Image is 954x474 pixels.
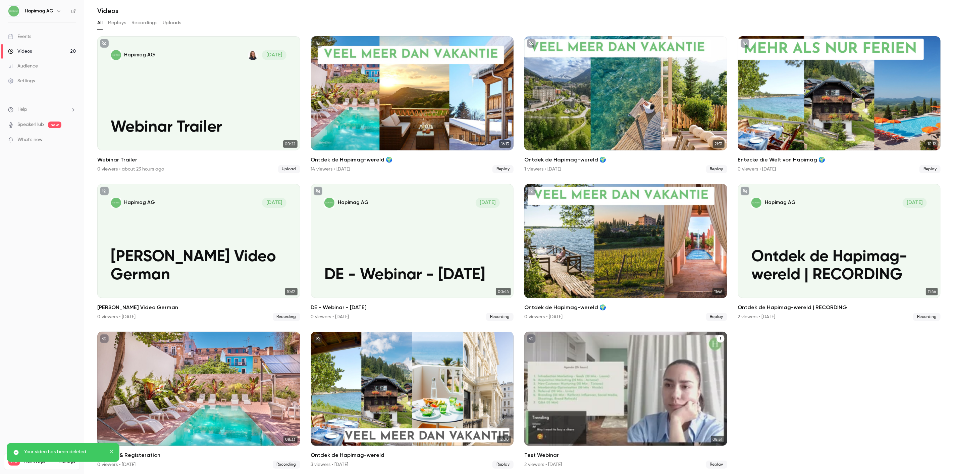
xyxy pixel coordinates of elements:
[97,314,136,320] div: 0 viewers • [DATE]
[338,199,369,206] p: Hapimag AG
[124,51,155,58] p: Hapimag AG
[311,184,514,321] a: DE - Webinar - 16.06.25Hapimag AG[DATE]DE - Webinar - [DATE]00:44DE - Webinar - [DATE]0 viewers •...
[111,198,121,208] img: Nicole Video German
[97,7,118,15] h1: Videos
[324,198,334,208] img: DE - Webinar - 16.06.25
[97,36,300,173] a: Webinar TrailerHapimag AGKaren ☀[DATE]Webinar Trailer00:22Webinar Trailer0 viewers • about 23 hou...
[100,39,109,48] button: unpublished
[8,33,31,40] div: Events
[108,17,126,28] button: Replays
[311,461,349,468] div: 3 viewers • [DATE]
[311,451,514,459] h2: Ontdek de Hapimag-wereld
[738,184,941,321] a: Ontdek de Hapimag-wereld | RECORDINGHapimag AG[DATE]Ontdek de Hapimag-wereld | RECORDING11:46Ontd...
[311,36,514,173] li: Ontdek de Hapimag-wereld 🌍
[527,334,536,343] button: unpublished
[97,184,300,321] li: Nicole Video German
[273,313,300,321] span: Recording
[524,156,727,164] h2: Ontdek de Hapimag-wereld 🌍
[97,36,300,173] li: Webinar Trailer
[97,332,300,469] a: 08:33Booking & Registeration0 viewers • [DATE]Recording
[283,436,298,443] span: 08:33
[527,187,536,195] button: unpublished
[100,187,109,195] button: unpublished
[8,6,19,16] img: Hapimag AG
[712,288,725,295] span: 11:46
[751,198,761,208] img: Ontdek de Hapimag-wereld | RECORDING
[97,166,164,173] div: 0 viewers • about 23 hours ago
[278,165,300,173] span: Upload
[97,332,300,469] li: Booking & Registeration
[497,436,511,443] span: 12:00
[311,184,514,321] li: DE - Webinar - 16.06.25
[926,288,938,295] span: 11:46
[48,122,61,128] span: new
[8,63,38,69] div: Audience
[913,313,941,321] span: Recording
[163,17,181,28] button: Uploads
[324,266,500,284] p: DE - Webinar - [DATE]
[524,36,727,173] li: Ontdek de Hapimag-wereld 🌍
[738,184,941,321] li: Ontdek de Hapimag-wereld | RECORDING
[25,8,53,14] h6: Hapimag AG
[527,39,536,48] button: unpublished
[97,36,941,469] ul: Videos
[111,118,287,137] p: Webinar Trailer
[97,451,300,459] h2: Booking & Registeration
[262,50,286,60] span: [DATE]
[311,156,514,164] h2: Ontdek de Hapimag-wereld 🌍
[524,461,562,468] div: 2 viewers • [DATE]
[738,36,941,173] li: Entecke die Welt von Hapimag 🌍
[131,17,157,28] button: Recordings
[17,121,44,128] a: SpeakerHub
[24,448,105,455] p: Your video has been deleted
[8,106,76,113] li: help-dropdown-opener
[17,106,27,113] span: Help
[524,166,561,173] div: 1 viewers • [DATE]
[492,165,514,173] span: Replay
[496,288,511,295] span: 00:44
[8,48,32,55] div: Videos
[283,140,298,148] span: 00:22
[492,461,514,469] span: Replay
[311,36,514,173] a: 16:1316:13Ontdek de Hapimag-wereld 🌍14 viewers • [DATE]Replay
[314,334,322,343] button: unpublished
[273,461,300,469] span: Recording
[919,165,941,173] span: Replay
[751,248,927,285] p: Ontdek de Hapimag-wereld | RECORDING
[262,198,286,208] span: [DATE]
[524,184,727,321] a: 11:4611:46Ontdek de Hapimag-wereld 🌍0 viewers • [DATE]Replay
[925,140,938,148] span: 10:12
[524,332,727,469] li: Test Webinar
[738,36,941,173] a: 10:1210:12Entecke die Welt von Hapimag 🌍0 viewers • [DATE]Replay
[109,448,114,457] button: close
[476,198,500,208] span: [DATE]
[765,199,796,206] p: Hapimag AG
[524,314,563,320] div: 0 viewers • [DATE]
[738,156,941,164] h2: Entecke die Welt von Hapimag 🌍
[486,313,514,321] span: Recording
[706,165,727,173] span: Replay
[8,78,35,84] div: Settings
[111,248,287,285] p: [PERSON_NAME] Video German
[524,332,727,469] a: 08:51Test Webinar2 viewers • [DATE]Replay
[903,198,927,208] span: [DATE]
[738,314,776,320] div: 2 viewers • [DATE]
[97,303,300,312] h2: [PERSON_NAME] Video German
[311,314,349,320] div: 0 viewers • [DATE]
[738,166,776,173] div: 0 viewers • [DATE]
[311,332,514,469] a: 12:0012:00Ontdek de Hapimag-wereld3 viewers • [DATE]Replay
[741,39,749,48] button: unpublished
[17,136,43,143] span: What's new
[97,17,103,28] button: All
[711,436,725,443] span: 08:51
[524,36,727,173] a: 21:3121:31Ontdek de Hapimag-wereld 🌍1 viewers • [DATE]Replay
[248,50,258,60] img: Karen ☀
[706,461,727,469] span: Replay
[314,39,322,48] button: unpublished
[499,140,511,148] span: 16:13
[100,334,109,343] button: unpublished
[311,303,514,312] h2: DE - Webinar - [DATE]
[314,187,322,195] button: unpublished
[97,156,300,164] h2: Webinar Trailer
[738,303,941,312] h2: Ontdek de Hapimag-wereld | RECORDING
